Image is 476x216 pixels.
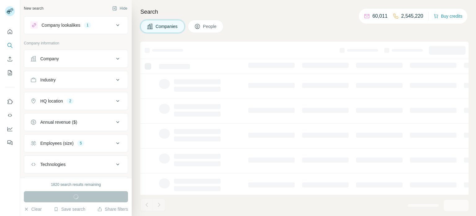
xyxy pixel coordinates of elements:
button: Company lookalikes1 [24,18,128,33]
h4: Search [140,7,469,16]
div: New search [24,6,43,11]
button: Clear [24,206,42,212]
div: Industry [40,77,56,83]
p: 2,545,220 [401,12,423,20]
div: Employees (size) [40,140,73,146]
button: Save search [54,206,85,212]
button: Share filters [97,206,128,212]
div: 1 [84,22,91,28]
button: Use Surfe on LinkedIn [5,96,15,107]
button: HQ location2 [24,94,128,108]
div: Technologies [40,161,66,168]
div: Company [40,56,59,62]
span: People [203,23,217,30]
button: Buy credits [434,12,462,21]
button: Employees (size)5 [24,136,128,151]
div: 2 [67,98,74,104]
div: Company lookalikes [42,22,80,28]
div: HQ location [40,98,63,104]
button: Annual revenue ($) [24,115,128,130]
button: Dashboard [5,123,15,135]
p: 60,011 [372,12,388,20]
button: Feedback [5,137,15,148]
div: 5 [77,140,84,146]
button: Hide [108,4,132,13]
div: Annual revenue ($) [40,119,77,125]
button: Search [5,40,15,51]
div: 1820 search results remaining [51,182,101,187]
button: Use Surfe API [5,110,15,121]
span: Companies [156,23,178,30]
button: My lists [5,67,15,78]
button: Industry [24,72,128,87]
button: Company [24,51,128,66]
button: Quick start [5,26,15,37]
button: Enrich CSV [5,53,15,65]
p: Company information [24,40,128,46]
button: Technologies [24,157,128,172]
